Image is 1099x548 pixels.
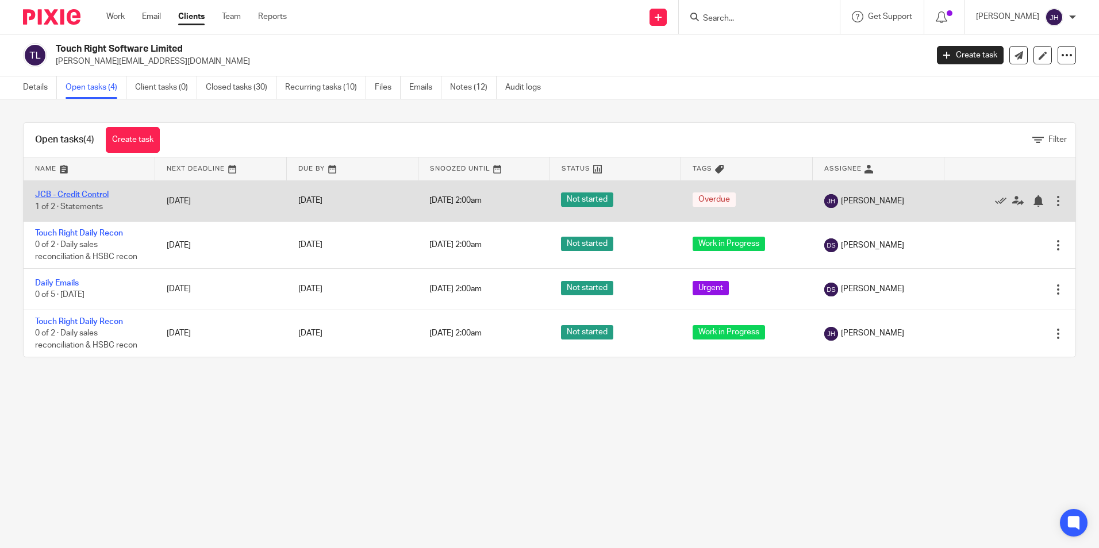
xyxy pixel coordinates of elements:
input: Search [702,14,805,24]
a: Notes (12) [450,76,497,99]
a: Emails [409,76,441,99]
span: Filter [1048,136,1067,144]
a: Recurring tasks (10) [285,76,366,99]
a: Details [23,76,57,99]
a: Reports [258,11,287,22]
span: Work in Progress [693,237,765,251]
p: [PERSON_NAME] [976,11,1039,22]
span: [DATE] 2:00am [429,285,482,294]
span: Overdue [693,192,736,207]
span: [DATE] [298,197,322,205]
a: JCB - Credit Control [35,191,109,199]
span: (4) [83,135,94,144]
a: Files [375,76,401,99]
span: Work in Progress [693,325,765,339]
span: 0 of 2 · Daily sales reconciliation & HSBC recon [35,241,137,261]
a: Touch Right Daily Recon [35,229,123,237]
span: [DATE] [298,329,322,337]
img: svg%3E [1045,8,1063,26]
a: Create task [106,127,160,153]
span: [DATE] 2:00am [429,241,482,249]
span: [DATE] [298,285,322,294]
span: Not started [561,281,613,295]
span: Not started [561,237,613,251]
span: [PERSON_NAME] [841,327,904,339]
span: [PERSON_NAME] [841,240,904,251]
span: Status [562,165,590,172]
img: Pixie [23,9,80,25]
span: 0 of 2 · Daily sales reconciliation & HSBC recon [35,329,137,349]
td: [DATE] [155,269,287,310]
span: 1 of 2 · Statements [35,203,103,211]
span: Tags [693,165,712,172]
img: svg%3E [824,283,838,296]
span: 0 of 5 · [DATE] [35,291,84,299]
a: Client tasks (0) [135,76,197,99]
img: svg%3E [23,43,47,67]
span: Snoozed Until [430,165,490,172]
a: Clients [178,11,205,22]
span: [DATE] 2:00am [429,197,482,205]
a: Open tasks (4) [66,76,126,99]
a: Create task [937,46,1004,64]
img: svg%3E [824,327,838,341]
span: Not started [561,325,613,339]
span: [DATE] [298,241,322,249]
td: [DATE] [155,180,287,221]
a: Audit logs [505,76,549,99]
span: Urgent [693,281,729,295]
a: Daily Emails [35,279,79,287]
a: Closed tasks (30) [206,76,276,99]
h2: Touch Right Software Limited [56,43,747,55]
p: [PERSON_NAME][EMAIL_ADDRESS][DOMAIN_NAME] [56,56,920,67]
span: [PERSON_NAME] [841,195,904,207]
a: Team [222,11,241,22]
span: Get Support [868,13,912,21]
img: svg%3E [824,238,838,252]
a: Email [142,11,161,22]
a: Mark as done [995,195,1012,207]
a: Touch Right Daily Recon [35,318,123,326]
span: Not started [561,192,613,207]
h1: Open tasks [35,134,94,146]
a: Work [106,11,125,22]
td: [DATE] [155,310,287,357]
td: [DATE] [155,221,287,268]
span: [DATE] 2:00am [429,330,482,338]
img: svg%3E [824,194,838,208]
span: [PERSON_NAME] [841,283,904,295]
